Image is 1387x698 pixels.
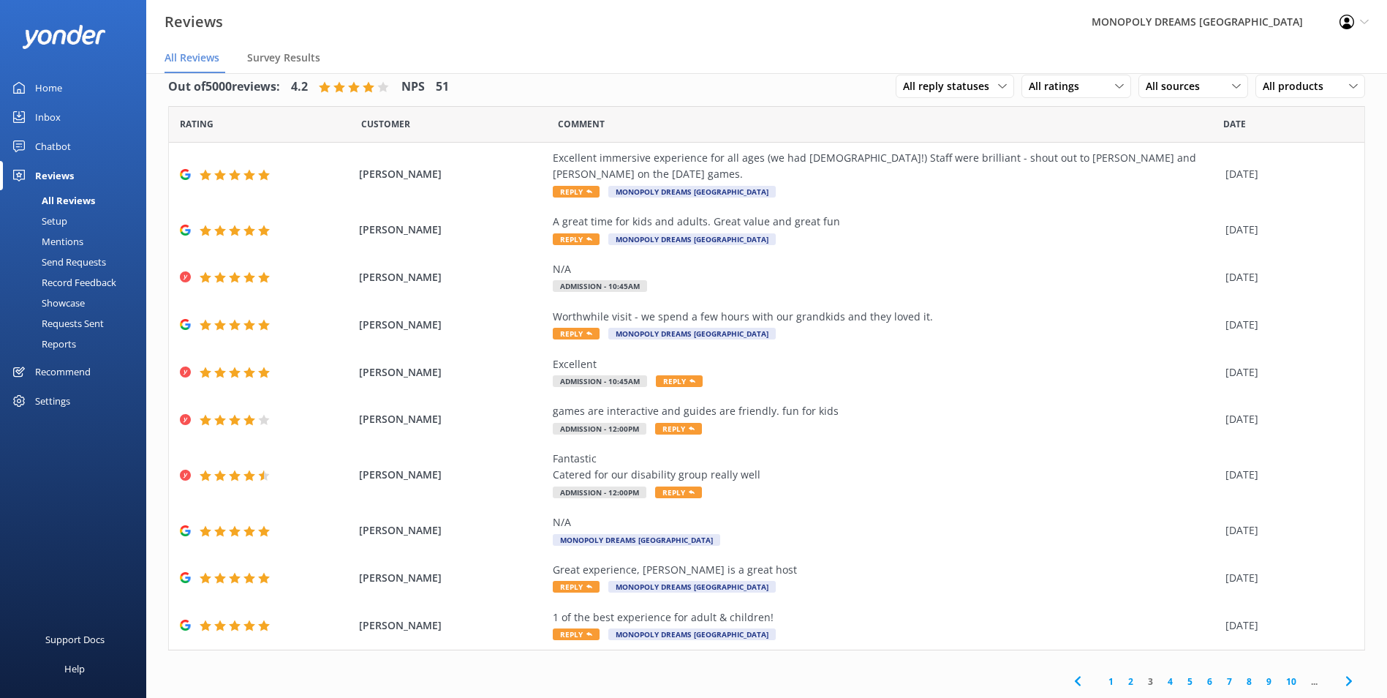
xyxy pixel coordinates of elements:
[1304,675,1325,688] span: ...
[553,214,1218,230] div: A great time for kids and adults. Great value and great fun
[35,357,91,386] div: Recommend
[9,211,67,231] div: Setup
[553,309,1218,325] div: Worthwhile visit - we spend a few hours with our grandkids and they loved it.
[553,150,1218,183] div: Excellent immersive experience for all ages (we had [DEMOGRAPHIC_DATA]!) Staff were brilliant - s...
[359,269,545,285] span: [PERSON_NAME]
[64,654,85,683] div: Help
[1225,618,1346,634] div: [DATE]
[168,78,280,97] h4: Out of 5000 reviews:
[35,386,70,416] div: Settings
[165,50,219,65] span: All Reviews
[608,328,776,339] span: MONOPOLY DREAMS [GEOGRAPHIC_DATA]
[553,403,1218,419] div: games are interactive and guides are friendly. fun for kids
[1225,411,1346,427] div: [DATE]
[180,117,213,131] span: Date
[553,609,1218,626] div: 1 of the best experience for adult & children!
[9,293,146,313] a: Showcase
[553,233,600,245] span: Reply
[1141,675,1160,688] a: 3
[9,334,76,354] div: Reports
[35,102,61,132] div: Inbox
[9,272,116,293] div: Record Feedback
[553,487,646,498] span: Admission - 12:00pm
[608,581,776,593] span: MONOPOLY DREAMS [GEOGRAPHIC_DATA]
[35,132,71,161] div: Chatbot
[903,78,998,94] span: All reply statuses
[553,581,600,593] span: Reply
[1121,675,1141,688] a: 2
[608,628,776,640] span: MONOPOLY DREAMS [GEOGRAPHIC_DATA]
[1180,675,1200,688] a: 5
[1029,78,1088,94] span: All ratings
[9,231,83,252] div: Mentions
[1223,117,1246,131] span: Date
[359,522,545,538] span: [PERSON_NAME]
[553,356,1218,372] div: Excellent
[1279,675,1304,688] a: 10
[359,467,545,483] span: [PERSON_NAME]
[553,423,646,435] span: Admission - 12:00pm
[1225,570,1346,586] div: [DATE]
[553,514,1218,530] div: N/A
[656,375,703,387] span: Reply
[553,261,1218,277] div: N/A
[9,211,146,231] a: Setup
[1239,675,1259,688] a: 8
[558,117,605,131] span: Question
[9,231,146,252] a: Mentions
[247,50,320,65] span: Survey Results
[1225,269,1346,285] div: [DATE]
[359,166,545,182] span: [PERSON_NAME]
[1259,675,1279,688] a: 9
[9,334,146,354] a: Reports
[553,375,647,387] span: Admission - 10:45am
[655,423,702,435] span: Reply
[9,272,146,293] a: Record Feedback
[553,628,600,640] span: Reply
[401,78,425,97] h4: NPS
[359,618,545,634] span: [PERSON_NAME]
[1225,522,1346,538] div: [DATE]
[9,252,146,272] a: Send Requests
[359,222,545,238] span: [PERSON_NAME]
[553,562,1218,578] div: Great experience, [PERSON_NAME] is a great host
[291,78,308,97] h4: 4.2
[359,570,545,586] span: [PERSON_NAME]
[9,190,146,211] a: All Reviews
[553,280,647,292] span: Admission - 10:45am
[1225,166,1346,182] div: [DATE]
[553,186,600,198] span: Reply
[608,233,776,245] span: MONOPOLY DREAMS [GEOGRAPHIC_DATA]
[9,313,146,334] a: Requests Sent
[359,411,545,427] span: [PERSON_NAME]
[1263,78,1332,94] span: All products
[608,186,776,198] span: MONOPOLY DREAMS [GEOGRAPHIC_DATA]
[1225,467,1346,483] div: [DATE]
[9,313,104,334] div: Requests Sent
[436,78,449,97] h4: 51
[359,317,545,333] span: [PERSON_NAME]
[9,190,95,211] div: All Reviews
[553,534,720,546] span: MONOPOLY DREAMS [GEOGRAPHIC_DATA]
[22,25,106,49] img: yonder-white-logo.png
[1220,675,1239,688] a: 7
[1225,317,1346,333] div: [DATE]
[1200,675,1220,688] a: 6
[9,293,85,313] div: Showcase
[1146,78,1209,94] span: All sources
[45,625,105,654] div: Support Docs
[359,364,545,380] span: [PERSON_NAME]
[9,252,106,272] div: Send Requests
[655,487,702,498] span: Reply
[553,451,1218,484] div: Fantastic Catered for our disability group really well
[35,161,74,190] div: Reviews
[1225,364,1346,380] div: [DATE]
[165,10,223,34] h3: Reviews
[361,117,410,131] span: Date
[1225,222,1346,238] div: [DATE]
[1101,675,1121,688] a: 1
[553,328,600,339] span: Reply
[35,73,62,102] div: Home
[1160,675,1180,688] a: 4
